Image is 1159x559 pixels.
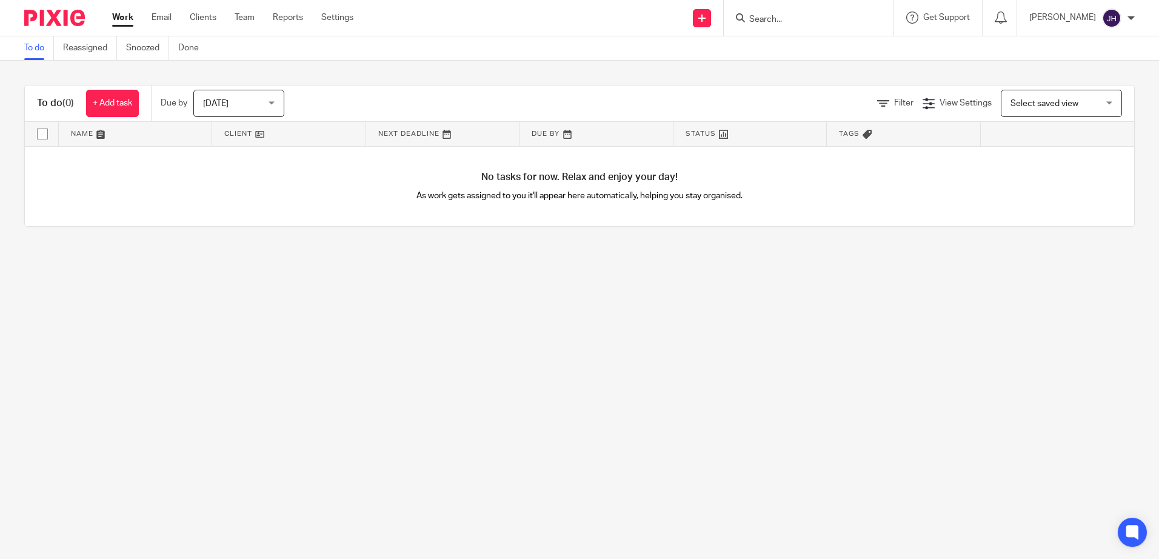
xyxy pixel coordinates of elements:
[1102,8,1121,28] img: svg%3E
[302,190,857,202] p: As work gets assigned to you it'll appear here automatically, helping you stay organised.
[235,12,255,24] a: Team
[126,36,169,60] a: Snoozed
[24,36,54,60] a: To do
[152,12,172,24] a: Email
[839,130,860,137] span: Tags
[940,99,992,107] span: View Settings
[161,97,187,109] p: Due by
[86,90,139,117] a: + Add task
[112,12,133,24] a: Work
[273,12,303,24] a: Reports
[178,36,208,60] a: Done
[62,98,74,108] span: (0)
[1029,12,1096,24] p: [PERSON_NAME]
[748,15,857,25] input: Search
[894,99,914,107] span: Filter
[63,36,117,60] a: Reassigned
[190,12,216,24] a: Clients
[1010,99,1078,108] span: Select saved view
[321,12,353,24] a: Settings
[24,10,85,26] img: Pixie
[37,97,74,110] h1: To do
[25,171,1134,184] h4: No tasks for now. Relax and enjoy your day!
[203,99,229,108] span: [DATE]
[923,13,970,22] span: Get Support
